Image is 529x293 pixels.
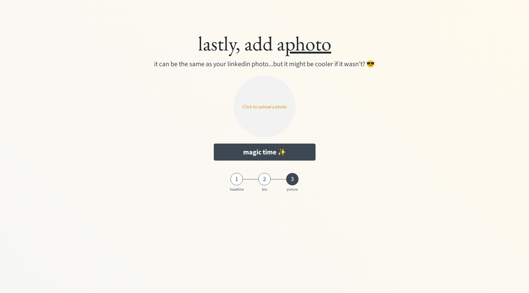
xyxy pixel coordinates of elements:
[214,144,316,161] button: magic time ✨
[229,187,244,192] div: headline
[153,59,376,69] div: it can be the same as your linkedin photo...but it might be cooler if it wasn't? 😎
[257,187,272,192] div: bio
[286,175,299,183] div: 3
[285,187,300,192] div: picture
[285,30,331,56] u: photo
[230,175,243,183] div: 1
[258,175,271,183] div: 2
[64,31,465,56] div: lastly, add a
